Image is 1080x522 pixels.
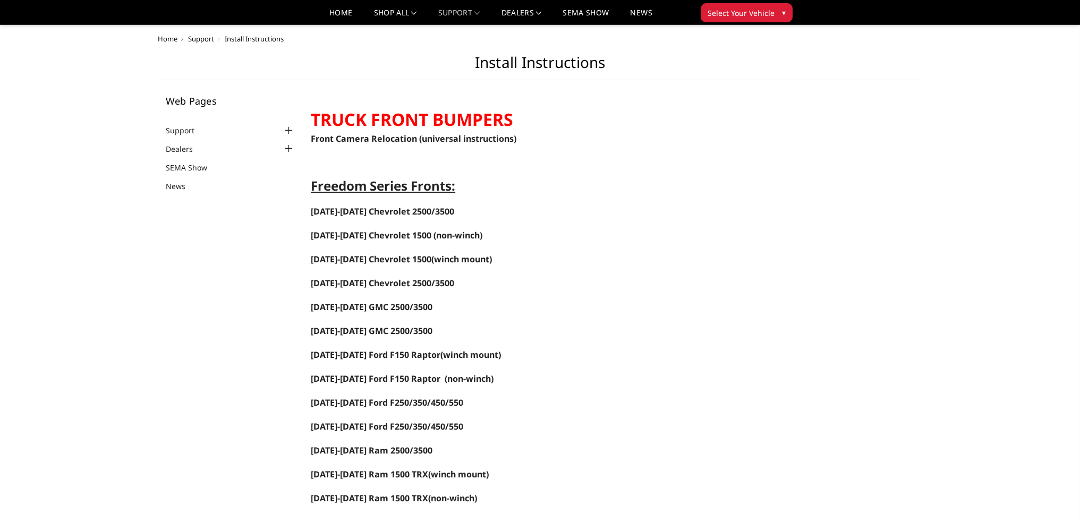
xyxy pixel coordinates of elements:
[225,34,284,44] span: Install Instructions
[158,34,177,44] a: Home
[311,492,477,504] span: (non-winch)
[188,34,214,44] a: Support
[166,162,220,173] a: SEMA Show
[433,229,482,241] span: (non-winch)
[311,253,492,265] span: (winch mount)
[311,326,432,336] a: [DATE]-[DATE] GMC 2500/3500
[166,143,206,155] a: Dealers
[329,9,352,24] a: Home
[311,349,440,361] a: [DATE]-[DATE] Ford F150 Raptor
[311,468,428,480] span: [DATE]-[DATE] Ram 1500 TRX
[311,133,516,144] a: Front Camera Relocation (universal instructions)
[311,349,501,361] span: (winch mount)
[311,177,455,194] span: Freedom Series Fronts:
[701,3,793,22] button: Select Your Vehicle
[311,469,428,480] a: [DATE]-[DATE] Ram 1500 TRX
[311,230,431,241] a: [DATE]-[DATE] Chevrolet 1500
[166,125,208,136] a: Support
[438,9,480,24] a: Support
[445,373,494,384] span: (non-winch)
[166,96,295,106] h5: Web Pages
[311,253,431,265] a: [DATE]-[DATE] Chevrolet 1500
[374,9,417,24] a: shop all
[428,468,489,480] span: (winch mount)
[630,9,652,24] a: News
[311,444,432,456] a: [DATE]-[DATE] Ram 2500/3500
[311,206,454,217] a: [DATE]-[DATE] Chevrolet 2500/3500
[311,108,513,131] strong: TRUCK FRONT BUMPERS
[782,7,786,18] span: ▾
[158,54,923,80] h1: Install Instructions
[1027,471,1080,522] iframe: Chat Widget
[311,492,428,504] a: [DATE]-[DATE] Ram 1500 TRX
[166,181,199,192] a: News
[311,301,432,313] a: [DATE]-[DATE] GMC 2500/3500
[311,421,463,432] span: [DATE]-[DATE] Ford F250/350/450/550
[311,325,432,337] span: [DATE]-[DATE] GMC 2500/3500
[563,9,609,24] a: SEMA Show
[311,374,440,384] a: [DATE]-[DATE] Ford F150 Raptor
[501,9,542,24] a: Dealers
[311,229,431,241] span: [DATE]-[DATE] Chevrolet 1500
[311,422,463,432] a: [DATE]-[DATE] Ford F250/350/450/550
[311,373,440,384] span: [DATE]-[DATE] Ford F150 Raptor
[311,277,454,289] span: [DATE]-[DATE] Chevrolet 2500/3500
[311,397,463,408] a: [DATE]-[DATE] Ford F250/350/450/550
[708,7,775,19] span: Select Your Vehicle
[311,278,454,288] a: [DATE]-[DATE] Chevrolet 2500/3500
